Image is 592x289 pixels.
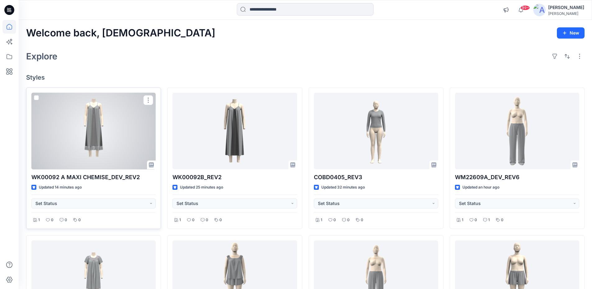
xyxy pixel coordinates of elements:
p: Updated 25 minutes ago [180,184,223,191]
p: Updated 32 minutes ago [321,184,365,191]
p: 0 [347,217,350,223]
p: 1 [179,217,181,223]
p: 0 [501,217,503,223]
a: COBD0405_REV3 [314,93,438,170]
p: 0 [206,217,208,223]
p: 0 [333,217,336,223]
a: WK00092B_REV2 [172,93,297,170]
p: 0 [361,217,363,223]
p: COBD0405_REV3 [314,173,438,182]
p: Updated 14 minutes ago [39,184,82,191]
p: 0 [192,217,195,223]
a: WK00092 A MAXI CHEMISE_DEV_REV2 [31,93,156,170]
h2: Welcome back, [DEMOGRAPHIC_DATA] [26,27,215,39]
p: 1 [38,217,40,223]
p: 1 [488,217,490,223]
span: 99+ [521,5,530,10]
p: 0 [65,217,67,223]
p: 1 [462,217,463,223]
img: avatar [533,4,546,16]
div: [PERSON_NAME] [548,4,584,11]
button: New [557,27,585,39]
h4: Styles [26,74,585,81]
p: 0 [51,217,53,223]
p: 1 [321,217,322,223]
p: Updated an hour ago [462,184,499,191]
p: 0 [475,217,477,223]
p: WK00092 A MAXI CHEMISE_DEV_REV2 [31,173,156,182]
div: [PERSON_NAME] [548,11,584,16]
p: 0 [78,217,81,223]
p: WM22609A_DEV_REV6 [455,173,579,182]
p: WK00092B_REV2 [172,173,297,182]
a: WM22609A_DEV_REV6 [455,93,579,170]
h2: Explore [26,51,57,61]
p: 0 [219,217,222,223]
